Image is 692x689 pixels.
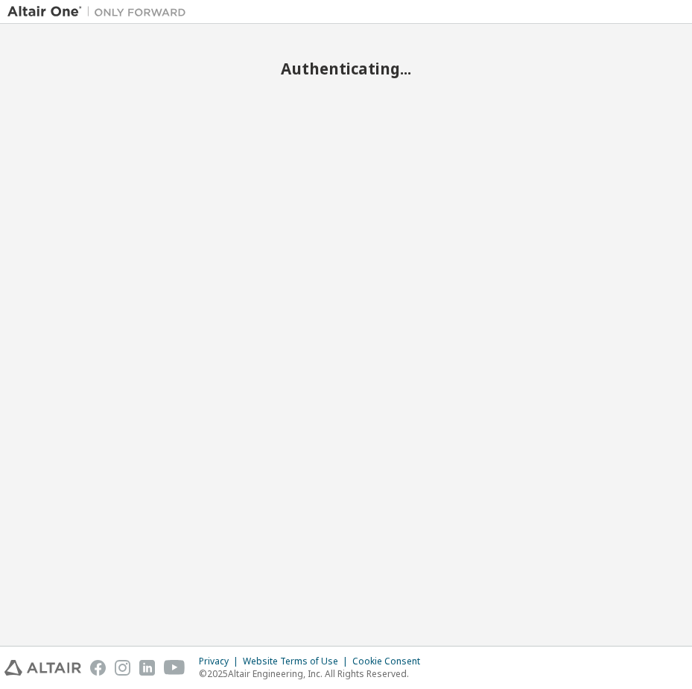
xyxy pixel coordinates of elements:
img: instagram.svg [115,660,130,676]
div: Website Terms of Use [243,655,352,667]
div: Cookie Consent [352,655,429,667]
p: © 2025 Altair Engineering, Inc. All Rights Reserved. [199,667,429,680]
img: facebook.svg [90,660,106,676]
div: Privacy [199,655,243,667]
img: Altair One [7,4,194,19]
img: linkedin.svg [139,660,155,676]
h2: Authenticating... [7,59,685,78]
img: youtube.svg [164,660,185,676]
img: altair_logo.svg [4,660,81,676]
